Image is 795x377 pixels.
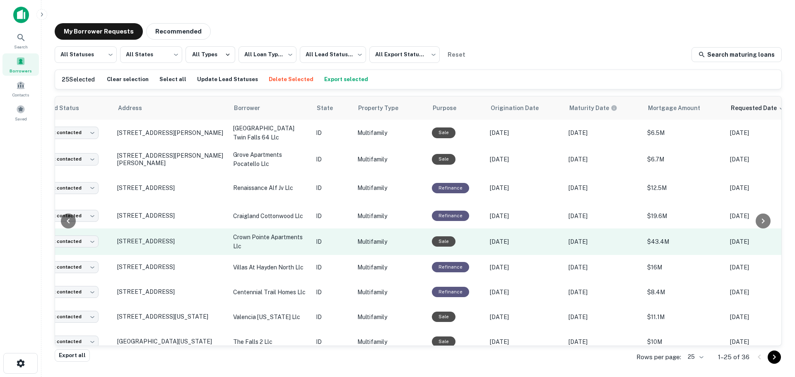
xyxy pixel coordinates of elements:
div: This loan purpose was for refinancing [432,183,469,193]
p: [STREET_ADDRESS][PERSON_NAME] [117,129,225,137]
th: Address [113,96,229,120]
p: Multifamily [357,128,424,137]
p: [DATE] [569,237,639,246]
p: $11.1M [647,312,722,322]
div: Saved [2,101,39,124]
p: villas at hayden north llc [233,263,308,272]
p: [DATE] [490,312,560,322]
p: [DATE] [569,128,639,137]
img: capitalize-icon.png [13,7,29,23]
button: Export selected [322,73,370,86]
div: This loan purpose was for refinancing [432,211,469,221]
button: Delete Selected [267,73,316,86]
p: [DATE] [490,128,560,137]
p: [STREET_ADDRESS][PERSON_NAME][PERSON_NAME] [117,152,225,167]
div: All Loan Types [238,44,296,65]
div: All Statuses [55,44,117,65]
p: [DATE] [569,337,639,346]
button: Export all [55,349,90,362]
span: Maturity dates displayed may be estimated. Please contact the lender for the most accurate maturi... [569,103,628,113]
div: All Lead Statuses [300,44,366,65]
p: [DATE] [569,155,639,164]
div: Sale [432,127,455,138]
button: Recommended [146,23,211,40]
div: Sale [432,236,455,247]
p: [DATE] [490,288,560,297]
p: [STREET_ADDRESS] [117,184,225,192]
p: Multifamily [357,337,424,346]
p: [DATE] [490,211,560,221]
h6: 25 Selected [62,75,95,84]
div: Sale [432,154,455,164]
span: Borrower [234,103,271,113]
span: Property Type [358,103,409,113]
th: Purpose [428,96,486,120]
p: Multifamily [357,183,424,192]
div: Sale [432,312,455,322]
p: [DATE] [569,312,639,322]
span: Origination Date [491,103,549,113]
p: grove apartments pocatello llc [233,150,308,168]
p: [STREET_ADDRESS][US_STATE] [117,313,225,320]
p: $19.6M [647,211,722,221]
button: Update Lead Statuses [195,73,260,86]
th: Mortgage Amount [643,96,726,120]
p: [STREET_ADDRESS] [117,212,225,219]
div: All States [120,44,182,65]
span: Requested Date [731,103,788,113]
iframe: Chat Widget [754,311,795,351]
p: ID [316,312,349,322]
button: All Types [185,46,235,63]
p: $43.4M [647,237,722,246]
p: Rows per page: [636,352,681,362]
th: Borrower [229,96,312,120]
p: $12.5M [647,183,722,192]
a: Search maturing loans [691,47,782,62]
p: valencia [US_STATE] llc [233,312,308,322]
p: Multifamily [357,288,424,297]
p: 1–25 of 36 [718,352,749,362]
p: ID [316,211,349,221]
p: crown pointe apartments llc [233,233,308,251]
th: Maturity dates displayed may be estimated. Please contact the lender for the most accurate maturi... [564,96,643,120]
p: ID [316,237,349,246]
a: Contacts [2,77,39,100]
th: State [312,96,353,120]
p: centennial trail homes llc [233,288,308,297]
p: ID [316,183,349,192]
button: Go to next page [768,351,781,364]
p: Multifamily [357,263,424,272]
p: [DATE] [490,337,560,346]
p: [STREET_ADDRESS] [117,288,225,295]
span: Saved [15,115,27,122]
p: [STREET_ADDRESS] [117,238,225,245]
div: All Export Statuses [369,44,440,65]
span: State [317,103,344,113]
div: Sale [432,336,455,347]
p: renaissance alf jv llc [233,183,308,192]
p: Multifamily [357,237,424,246]
p: [DATE] [490,263,560,272]
p: ID [316,337,349,346]
p: the falls 2 llc [233,337,308,346]
p: [DATE] [569,211,639,221]
th: Property Type [353,96,428,120]
h6: Maturity Date [569,103,609,113]
p: $8.4M [647,288,722,297]
button: Reset [443,46,470,63]
p: [DATE] [569,263,639,272]
p: ID [316,128,349,137]
p: Multifamily [357,312,424,322]
button: Clear selection [105,73,151,86]
p: ID [316,155,349,164]
p: [DATE] [569,183,639,192]
a: Borrowers [2,53,39,76]
span: Address [118,103,153,113]
div: Search [2,29,39,52]
p: [STREET_ADDRESS] [117,263,225,271]
span: Borrowers [10,67,32,74]
p: $6.5M [647,128,722,137]
div: This loan purpose was for refinancing [432,262,469,272]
